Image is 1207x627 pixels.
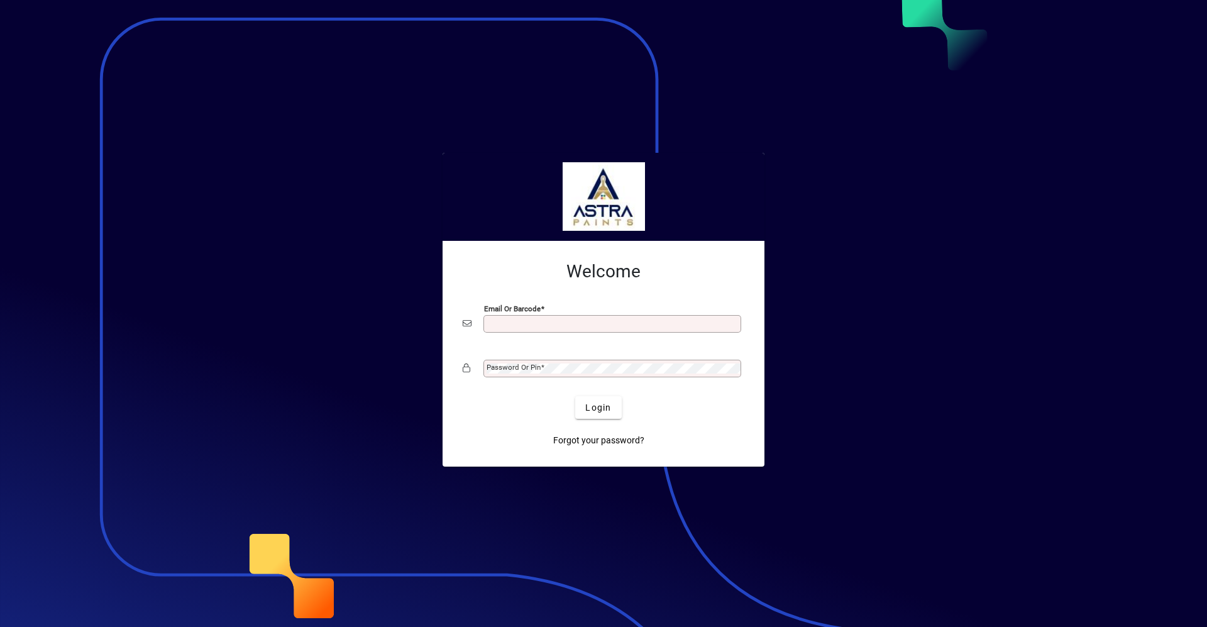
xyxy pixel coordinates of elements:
[575,396,621,419] button: Login
[484,304,541,313] mat-label: Email or Barcode
[548,429,649,452] a: Forgot your password?
[553,434,644,447] span: Forgot your password?
[585,401,611,414] span: Login
[463,261,744,282] h2: Welcome
[487,363,541,372] mat-label: Password or Pin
